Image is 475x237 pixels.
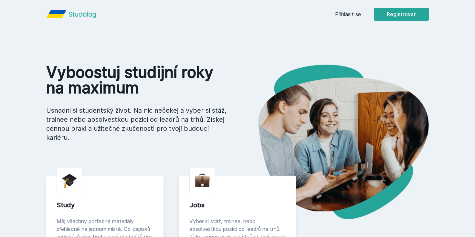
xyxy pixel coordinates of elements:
[46,65,227,96] h1: Vyboostuj studijní roky na maximum
[57,201,153,210] div: Study
[189,201,286,210] div: Jobs
[238,65,429,219] img: hero.png
[335,10,361,18] a: Přihlásit se
[374,8,429,21] button: Registrovat
[46,106,227,142] p: Usnadni si studentský život. Na nic nečekej a vyber si stáž, trainee nebo absolvestkou pozici od ...
[62,173,77,189] img: graduation-cap.png
[195,172,210,189] img: briefcase.png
